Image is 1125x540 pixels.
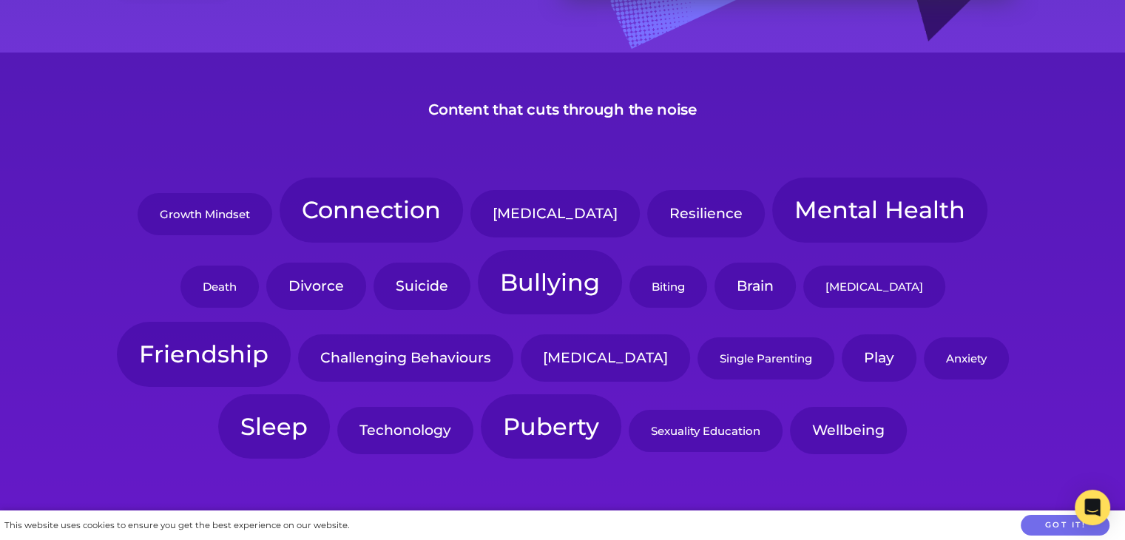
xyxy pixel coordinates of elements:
[218,394,330,459] a: Sleep
[180,266,259,308] a: Death
[803,266,945,308] a: [MEDICAL_DATA]
[428,101,697,118] h3: Content that cuts through the noise
[629,410,783,452] a: Sexuality Education
[470,190,640,237] a: [MEDICAL_DATA]
[337,407,473,454] a: Techonology
[481,394,621,459] a: Puberty
[697,337,834,379] a: Single Parenting
[266,263,366,310] a: Divorce
[647,190,765,237] a: Resilience
[280,178,463,243] a: Connection
[924,337,1009,379] a: Anxiety
[714,263,796,310] a: Brain
[1021,515,1109,536] button: Got it!
[478,250,622,315] a: Bullying
[629,266,707,308] a: Biting
[4,518,349,533] div: This website uses cookies to ensure you get the best experience on our website.
[1075,490,1110,525] div: Open Intercom Messenger
[842,334,916,382] a: Play
[790,407,907,454] a: Wellbeing
[772,178,987,243] a: Mental Health
[298,334,513,382] a: Challenging Behaviours
[521,334,690,382] a: [MEDICAL_DATA]
[117,322,291,387] a: Friendship
[138,193,272,235] a: Growth Mindset
[374,263,470,310] a: Suicide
